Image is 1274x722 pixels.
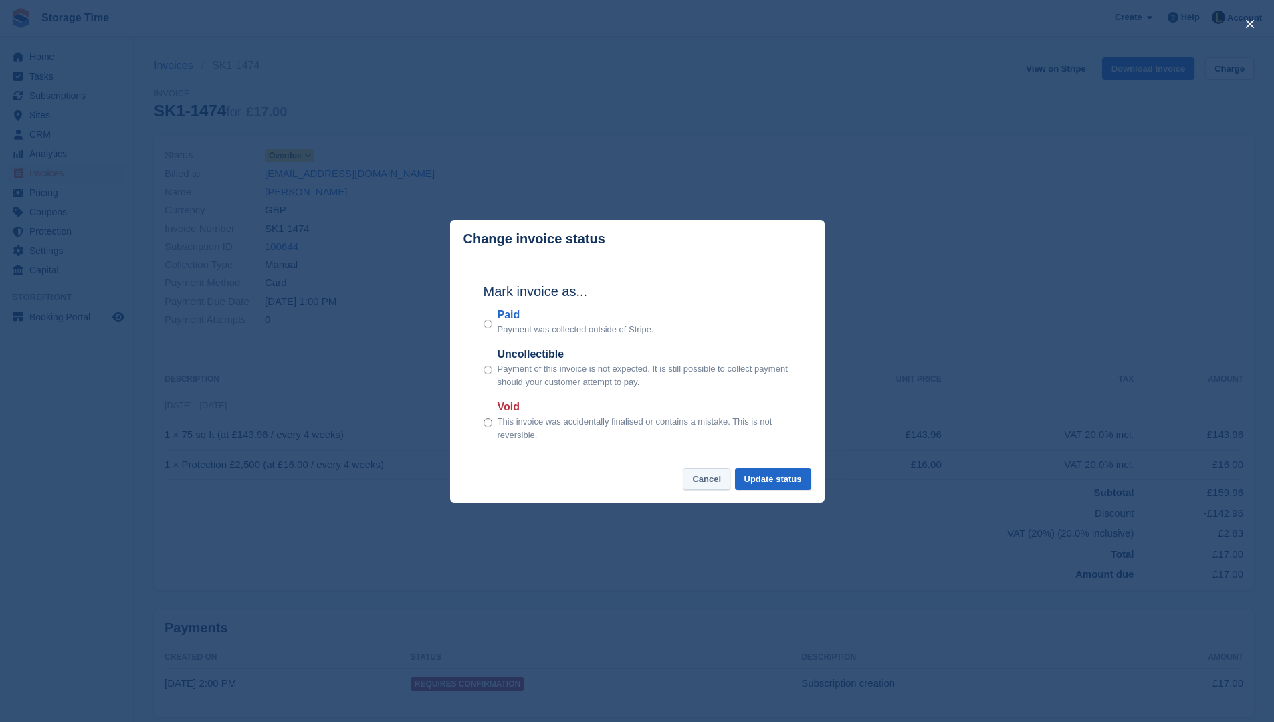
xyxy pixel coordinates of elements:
button: Cancel [683,468,730,490]
button: Update status [735,468,811,490]
button: close [1239,13,1261,35]
label: Void [498,399,791,415]
label: Paid [498,307,654,323]
p: Change invoice status [463,231,605,247]
p: This invoice was accidentally finalised or contains a mistake. This is not reversible. [498,415,791,441]
h2: Mark invoice as... [484,281,791,302]
label: Uncollectible [498,346,791,362]
p: Payment of this invoice is not expected. It is still possible to collect payment should your cust... [498,362,791,388]
p: Payment was collected outside of Stripe. [498,323,654,336]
